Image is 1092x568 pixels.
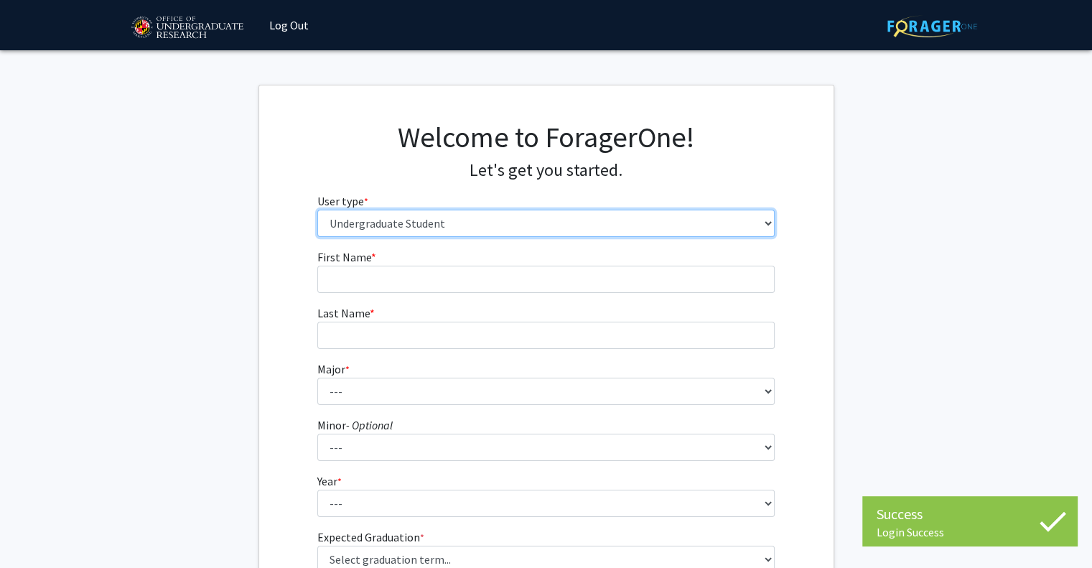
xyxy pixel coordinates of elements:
label: Expected Graduation [317,529,424,546]
h1: Welcome to ForagerOne! [317,120,775,154]
i: - Optional [346,418,393,432]
h4: Let's get you started. [317,160,775,181]
label: Major [317,360,350,378]
iframe: Chat [11,503,61,557]
span: Last Name [317,306,370,320]
span: First Name [317,250,371,264]
label: Minor [317,416,393,434]
div: Success [877,503,1063,525]
label: Year [317,472,342,490]
img: University of Maryland Logo [126,10,248,46]
div: Login Success [877,525,1063,539]
img: ForagerOne Logo [887,15,977,37]
label: User type [317,192,368,210]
